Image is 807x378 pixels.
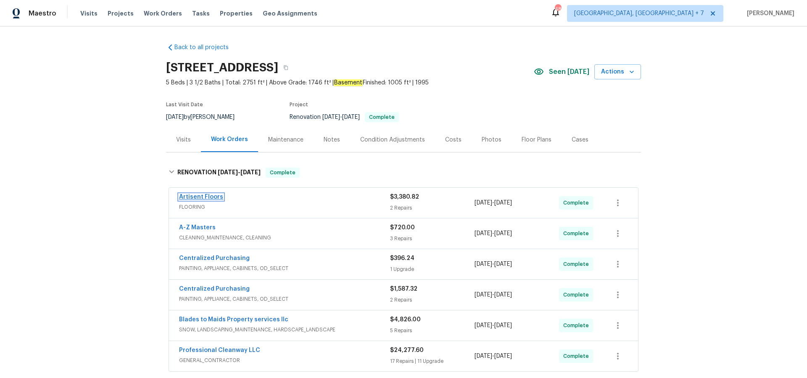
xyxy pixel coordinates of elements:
div: 1 Upgrade [390,265,475,273]
span: - [475,229,512,238]
a: Centralized Purchasing [179,286,250,292]
span: $396.24 [390,255,414,261]
span: Maestro [29,9,56,18]
div: 5 Repairs [390,326,475,335]
div: 17 Repairs | 11 Upgrade [390,357,475,365]
span: - [218,169,261,175]
a: Back to all projects [166,43,247,52]
span: Complete [563,229,592,238]
span: CLEANING_MAINTENANCE, CLEANING [179,234,390,242]
div: Photos [482,136,501,144]
span: [DATE] [475,292,492,298]
span: Tasks [192,10,210,16]
span: SNOW, LANDSCAPING_MAINTENANCE, HARDSCAPE_LANDSCAPE [179,325,390,334]
span: GENERAL_CONTRACTOR [179,356,390,365]
span: [DATE] [240,169,261,175]
span: [DATE] [475,261,492,267]
span: Projects [108,9,134,18]
span: - [475,199,512,207]
span: PAINTING, APPLIANCE, CABINETS, OD_SELECT [179,264,390,273]
span: Properties [220,9,253,18]
div: by [PERSON_NAME] [166,112,245,122]
span: [DATE] [494,323,512,328]
div: 3 Repairs [390,234,475,243]
span: $24,277.60 [390,347,424,353]
span: [DATE] [494,200,512,206]
span: [DATE] [322,114,340,120]
span: $4,826.00 [390,317,421,323]
span: Renovation [290,114,399,120]
a: Artisent Floors [179,194,223,200]
div: Visits [176,136,191,144]
span: Complete [366,115,398,120]
span: - [475,291,512,299]
span: [DATE] [475,231,492,236]
span: - [322,114,360,120]
div: Work Orders [211,135,248,144]
span: Last Visit Date [166,102,203,107]
span: [DATE] [494,353,512,359]
div: Costs [445,136,462,144]
span: Seen [DATE] [549,68,589,76]
span: Complete [563,199,592,207]
span: [DATE] [166,114,184,120]
span: [DATE] [494,231,512,236]
span: Complete [266,168,299,177]
a: A-Z Masters [179,225,216,231]
a: Centralized Purchasing [179,255,250,261]
div: Floor Plans [522,136,551,144]
em: Basement [334,79,363,86]
span: - [475,352,512,360]
span: Actions [601,67,634,77]
span: $3,380.82 [390,194,419,200]
div: Notes [324,136,340,144]
span: [DATE] [494,292,512,298]
span: 5 Beds | 3 1/2 Baths | Total: 2751 ft² | Above Grade: 1746 ft² | Finished: 1005 ft² | 1995 [166,79,534,87]
div: RENOVATION [DATE]-[DATE]Complete [166,159,641,186]
span: Complete [563,321,592,330]
button: Copy Address [278,60,293,75]
span: - [475,321,512,330]
div: Cases [572,136,588,144]
span: - [475,260,512,268]
div: 2 Repairs [390,296,475,304]
span: Complete [563,260,592,268]
span: PAINTING, APPLIANCE, CABINETS, OD_SELECT [179,295,390,303]
div: 48 [555,5,561,13]
span: [DATE] [475,200,492,206]
span: [DATE] [475,353,492,359]
span: [GEOGRAPHIC_DATA], [GEOGRAPHIC_DATA] + 7 [574,9,704,18]
span: $720.00 [390,225,415,231]
span: Project [290,102,308,107]
div: 2 Repairs [390,204,475,212]
span: [DATE] [218,169,238,175]
div: Condition Adjustments [360,136,425,144]
a: Blades to Maids Property services llc [179,317,288,323]
span: Geo Assignments [263,9,317,18]
a: Professional Cleanway LLC [179,347,260,353]
span: Visits [80,9,98,18]
span: [DATE] [342,114,360,120]
h2: [STREET_ADDRESS] [166,63,278,72]
span: Complete [563,291,592,299]
span: FLOORING [179,203,390,211]
button: Actions [594,64,641,80]
div: Maintenance [268,136,303,144]
span: [PERSON_NAME] [744,9,794,18]
span: Work Orders [144,9,182,18]
h6: RENOVATION [177,168,261,178]
span: [DATE] [475,323,492,328]
span: $1,587.32 [390,286,417,292]
span: Complete [563,352,592,360]
span: [DATE] [494,261,512,267]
